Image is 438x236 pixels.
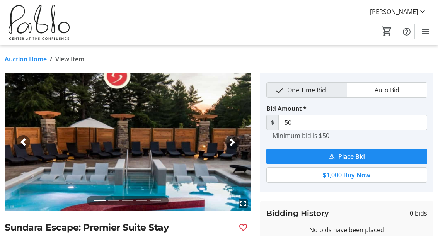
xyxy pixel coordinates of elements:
span: One Time Bid [283,83,331,97]
mat-icon: fullscreen [239,199,248,208]
img: Image [5,73,251,211]
button: $1,000 Buy Now [266,167,427,183]
div: No bids have been placed [266,225,427,234]
span: $1,000 Buy Now [323,170,370,180]
button: Cart [380,24,394,38]
button: Favourite [235,220,251,235]
span: [PERSON_NAME] [370,7,418,16]
a: Auction Home [5,54,47,64]
button: Menu [418,24,433,39]
img: Pablo Center's Logo [5,3,73,42]
button: [PERSON_NAME] [364,5,433,18]
button: Help [399,24,414,39]
h2: Sundara Escape: Premier Suite Stay [5,221,232,234]
span: View Item [55,54,84,64]
button: Place Bid [266,149,427,164]
span: / [50,54,52,64]
span: Place Bid [338,152,365,161]
span: $ [266,115,279,130]
span: Auto Bid [370,83,404,97]
label: Bid Amount * [266,104,307,113]
span: 0 bids [410,209,427,218]
h3: Bidding History [266,207,329,219]
tr-hint: Minimum bid is $50 [273,132,329,139]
